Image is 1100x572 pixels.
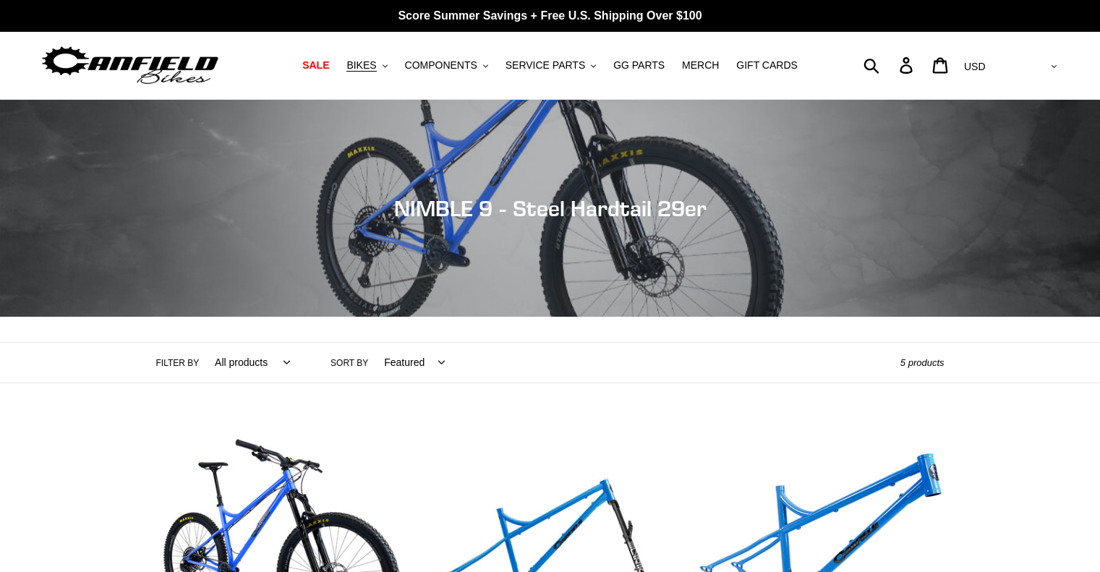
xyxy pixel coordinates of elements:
[156,357,200,370] label: Filter by
[606,56,672,75] a: GG PARTS
[498,56,603,75] button: SERVICE PARTS
[302,59,329,72] span: SALE
[346,59,376,72] span: BIKES
[405,59,477,72] span: COMPONENTS
[729,56,805,75] a: GIFT CARDS
[331,357,368,370] label: Sort by
[295,56,336,75] a: SALE
[339,56,394,75] button: BIKES
[736,59,798,72] span: GIFT CARDS
[398,56,495,75] button: COMPONENTS
[613,59,665,72] span: GG PARTS
[394,195,707,221] span: NIMBLE 9 - Steel Hardtail 29er
[682,59,719,72] span: MERCH
[506,59,585,72] span: SERVICE PARTS
[871,49,908,81] input: Search
[900,357,945,368] span: 5 products
[40,43,221,88] img: Canfield Bikes
[675,56,726,75] a: MERCH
